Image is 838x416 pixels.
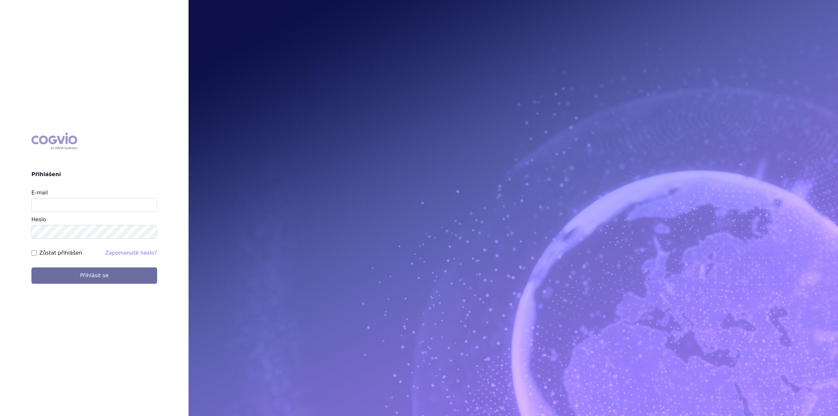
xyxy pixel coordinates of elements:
label: E-mail [31,190,48,196]
h2: Přihlášení [31,171,157,178]
label: Heslo [31,216,46,223]
label: Zůstat přihlášen [39,249,82,257]
button: Přihlásit se [31,267,157,284]
a: Zapomenuté heslo? [105,250,157,256]
div: COGVIO [31,133,77,150]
